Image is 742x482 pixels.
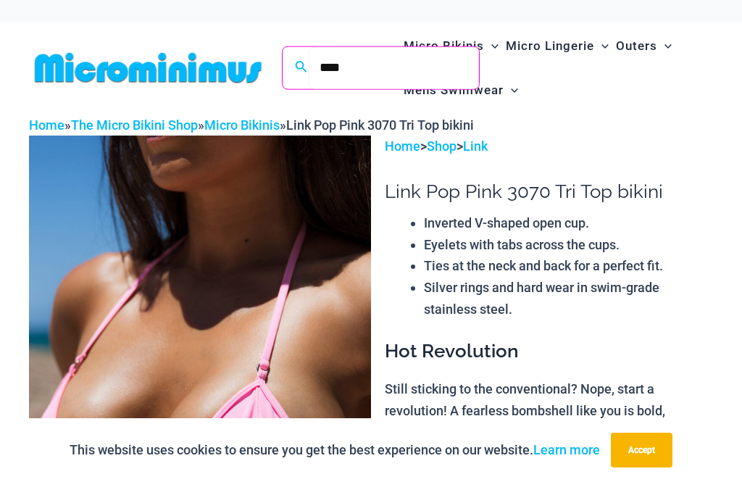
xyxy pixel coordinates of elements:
p: This website uses cookies to ensure you get the best experience on our website. [70,439,600,461]
span: Outers [616,28,657,65]
a: OutersMenu ToggleMenu Toggle [612,24,675,68]
li: Inverted V-shaped open cup. [424,212,713,234]
h3: Hot Revolution [385,339,713,364]
a: Mens SwimwearMenu ToggleMenu Toggle [400,68,522,112]
h1: Link Pop Pink 3070 Tri Top bikini [385,180,713,203]
span: » » » [29,117,474,133]
span: Menu Toggle [594,28,609,65]
img: MM SHOP LOGO FLAT [29,51,267,84]
span: Mens Swimwear [404,72,504,109]
span: Micro Lingerie [506,28,594,65]
a: Learn more [533,442,600,457]
a: Home [385,138,420,154]
input: Search Submit [309,46,479,89]
a: Micro LingerieMenu ToggleMenu Toggle [502,24,612,68]
a: Home [29,117,64,133]
p: > > [385,136,713,157]
span: Menu Toggle [484,28,499,65]
nav: Site Navigation [398,22,713,115]
button: Accept [611,433,672,468]
span: Micro Bikinis [404,28,484,65]
li: Eyelets with tabs across the cups. [424,234,713,256]
a: Micro BikinisMenu ToggleMenu Toggle [400,24,502,68]
a: Shop [427,138,457,154]
li: Silver rings and hard wear in swim-grade stainless steel. [424,277,713,320]
a: Search icon link [295,59,308,77]
li: Ties at the neck and back for a perfect fit. [424,255,713,277]
span: Link Pop Pink 3070 Tri Top bikini [286,117,474,133]
a: Link [463,138,488,154]
span: Menu Toggle [657,28,672,65]
span: Menu Toggle [504,72,518,109]
a: Micro Bikinis [204,117,280,133]
a: The Micro Bikini Shop [71,117,198,133]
